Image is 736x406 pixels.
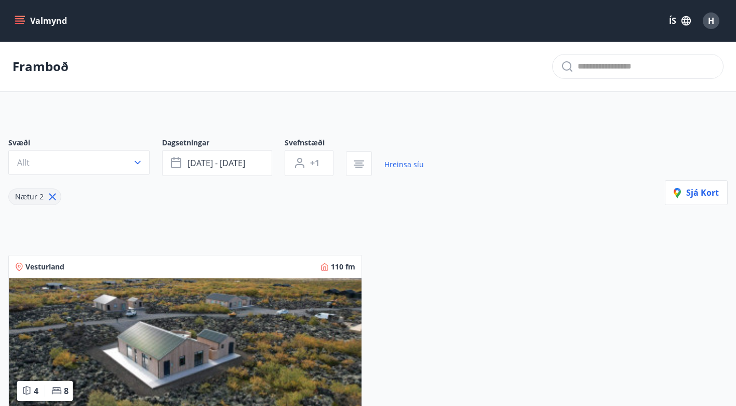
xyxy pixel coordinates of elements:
span: Svæði [8,138,162,150]
button: +1 [285,150,333,176]
button: H [699,8,724,33]
span: Vesturland [25,262,64,272]
span: 8 [64,385,69,397]
div: Nætur 2 [8,188,61,205]
p: Framboð [12,58,69,75]
span: 110 fm [331,262,355,272]
button: Allt [8,150,150,175]
span: Sjá kort [674,187,719,198]
span: +1 [310,157,319,169]
span: Nætur 2 [15,192,44,201]
span: H [708,15,714,26]
span: 4 [34,385,38,397]
button: menu [12,11,71,30]
button: Sjá kort [665,180,728,205]
span: Svefnstæði [285,138,346,150]
span: Allt [17,157,30,168]
button: [DATE] - [DATE] [162,150,272,176]
span: Dagsetningar [162,138,285,150]
a: Hreinsa síu [384,153,424,176]
span: [DATE] - [DATE] [188,157,245,169]
button: ÍS [663,11,697,30]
